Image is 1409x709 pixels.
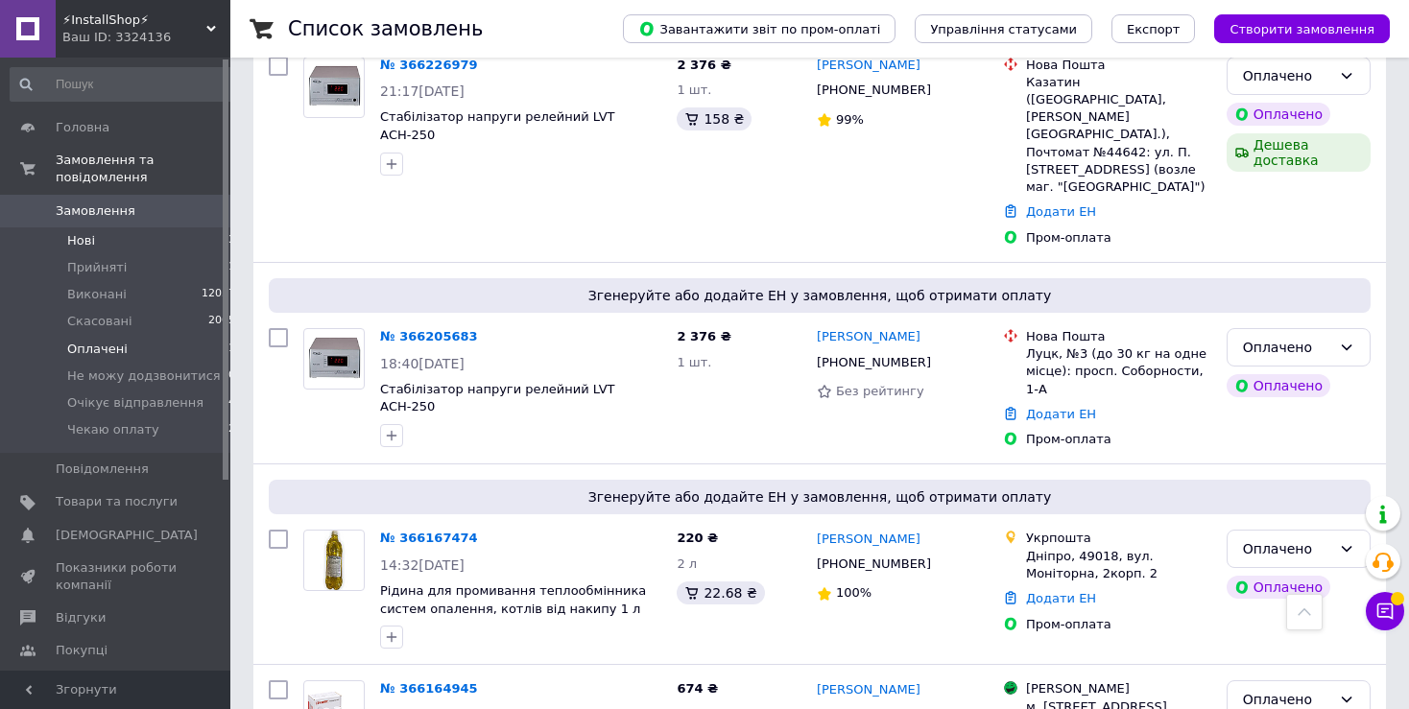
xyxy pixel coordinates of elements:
span: 2 376 ₴ [677,58,730,72]
div: Казатин ([GEOGRAPHIC_DATA], [PERSON_NAME][GEOGRAPHIC_DATA].), Почтомат №44642: ул. П. [STREET_ADD... [1026,74,1211,196]
a: Фото товару [303,530,365,591]
div: Оплачено [1243,337,1331,358]
a: [PERSON_NAME] [817,681,920,699]
span: Скасовані [67,313,132,330]
a: № 366205683 [380,329,478,343]
div: Пром-оплата [1026,229,1211,247]
div: 158 ₴ [677,107,752,130]
span: Покупці [56,642,107,659]
div: Укрпошта [1026,530,1211,547]
span: 1 шт. [677,355,711,369]
span: 14 [222,394,235,412]
span: 2 л [677,556,697,571]
img: Фото товару [304,332,364,385]
div: [PHONE_NUMBER] [813,78,935,103]
span: 12057 [202,286,235,303]
div: Нова Пошта [1026,328,1211,345]
span: 14:32[DATE] [380,557,465,573]
span: Товари та послуги [56,493,178,510]
span: 2 376 ₴ [677,329,730,343]
span: Відгуки [56,609,106,626]
span: Не можу додзвонитися [67,367,221,385]
span: Без рейтингу [836,384,924,398]
a: № 366164945 [380,681,478,696]
span: 1 шт. [677,83,711,97]
span: Оплачені [67,341,128,358]
span: Головна [56,119,109,136]
div: Оплачено [1243,65,1331,86]
span: 1 [228,259,235,276]
span: 99% [836,112,864,127]
span: 2005 [208,313,235,330]
div: Ваш ID: 3324136 [62,29,230,46]
div: Оплачено [1227,576,1330,599]
span: Згенеруйте або додайте ЕН у замовлення, щоб отримати оплату [276,487,1363,507]
div: Пром-оплата [1026,431,1211,448]
a: Створити замовлення [1195,21,1390,35]
button: Експорт [1111,14,1196,43]
span: Експорт [1127,22,1181,36]
span: Згенеруйте або додайте ЕН у замовлення, щоб отримати оплату [276,286,1363,305]
span: ⚡InstallShop⚡ [62,12,206,29]
div: 22.68 ₴ [677,581,764,604]
span: 0 [228,367,235,385]
span: Завантажити звіт по пром-оплаті [638,20,880,37]
span: Виконані [67,286,127,303]
button: Створити замовлення [1214,14,1390,43]
a: Рідина для промивання теплообмінника систем опалення, котлів від накипу 1 л [380,583,646,616]
span: 100% [836,585,872,600]
a: № 366226979 [380,58,478,72]
a: [PERSON_NAME] [817,531,920,549]
button: Завантажити звіт по пром-оплаті [623,14,896,43]
span: 13 [222,232,235,249]
a: Додати ЕН [1026,204,1096,219]
span: [DEMOGRAPHIC_DATA] [56,527,198,544]
a: Стабілізатор напруги релейний LVT АСН-250 [380,382,614,414]
div: [PHONE_NUMBER] [813,350,935,375]
a: Фото товару [303,328,365,390]
span: Повідомлення [56,461,149,478]
a: Фото товару [303,57,365,118]
a: Додати ЕН [1026,407,1096,421]
div: Луцк, №3 (до 30 кг на одне місце): просп. Соборности, 1-А [1026,345,1211,398]
span: Очікує відправлення [67,394,203,412]
a: Стабілізатор напруги релейний LVT АСН-250 [380,109,614,142]
span: 2 [228,421,235,438]
h1: Список замовлень [288,17,483,40]
div: Оплачено [1227,374,1330,397]
div: Оплачено [1227,103,1330,126]
span: Управління статусами [930,22,1077,36]
div: Дніпро, 49018, вул. Моніторна, 2корп. 2 [1026,548,1211,582]
a: № 366167474 [380,531,478,545]
span: Показники роботи компанії [56,559,178,594]
img: Фото товару [320,531,349,590]
div: Оплачено [1243,538,1331,559]
div: Дешева доставка [1227,133,1371,172]
div: Нова Пошта [1026,57,1211,74]
button: Управління статусами [915,14,1092,43]
div: [PERSON_NAME] [1026,680,1211,697]
div: [PHONE_NUMBER] [813,552,935,577]
span: Замовлення та повідомлення [56,152,230,186]
span: 21:17[DATE] [380,83,465,99]
a: Додати ЕН [1026,591,1096,605]
span: 11 [222,341,235,358]
input: Пошук [10,67,237,102]
button: Чат з покупцем [1366,592,1404,630]
a: [PERSON_NAME] [817,57,920,75]
span: Створити замовлення [1230,22,1374,36]
img: Фото товару [304,60,364,113]
span: Нові [67,232,95,249]
span: Замовлення [56,202,135,220]
span: Прийняті [67,259,127,276]
span: 674 ₴ [677,681,718,696]
a: [PERSON_NAME] [817,328,920,346]
div: Пром-оплата [1026,616,1211,633]
span: 18:40[DATE] [380,356,465,371]
span: Чекаю оплату [67,421,159,438]
span: 220 ₴ [677,531,718,545]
